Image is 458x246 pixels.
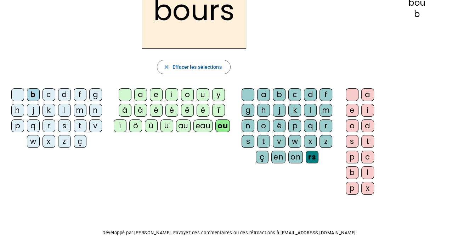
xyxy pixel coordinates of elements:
[242,119,254,132] div: n
[11,119,24,132] div: p
[212,104,225,117] div: î
[304,135,317,148] div: x
[43,135,55,148] div: x
[242,135,254,148] div: s
[165,104,178,117] div: é
[361,88,374,101] div: a
[242,104,254,117] div: g
[27,135,40,148] div: w
[193,119,213,132] div: eau
[181,88,194,101] div: o
[172,63,221,71] span: Effacer les sélections
[288,135,301,148] div: w
[273,104,285,117] div: j
[6,229,452,237] p: Développé par [PERSON_NAME]. Envoyez des commentaires ou des rétroactions à [EMAIL_ADDRESS][DOMAI...
[256,151,268,163] div: ç
[320,119,332,132] div: r
[181,104,194,117] div: ê
[273,119,285,132] div: é
[212,88,225,101] div: y
[346,151,358,163] div: p
[58,88,71,101] div: d
[346,182,358,195] div: p
[361,166,374,179] div: l
[27,88,40,101] div: b
[257,119,270,132] div: o
[134,104,147,117] div: â
[288,104,301,117] div: k
[129,119,142,132] div: ô
[288,88,301,101] div: c
[388,10,447,18] div: b
[165,88,178,101] div: i
[288,151,303,163] div: on
[145,119,158,132] div: û
[271,151,285,163] div: en
[320,135,332,148] div: z
[361,104,374,117] div: i
[346,119,358,132] div: o
[43,88,55,101] div: c
[197,88,209,101] div: u
[114,119,126,132] div: ï
[89,119,102,132] div: v
[306,151,318,163] div: rs
[176,119,191,132] div: au
[27,119,40,132] div: q
[89,104,102,117] div: n
[320,104,332,117] div: m
[197,104,209,117] div: ë
[58,104,71,117] div: l
[288,119,301,132] div: p
[257,104,270,117] div: h
[74,119,86,132] div: t
[257,88,270,101] div: a
[134,88,147,101] div: a
[27,104,40,117] div: j
[273,135,285,148] div: v
[346,104,358,117] div: e
[74,135,86,148] div: ç
[157,60,230,74] button: Effacer les sélections
[361,135,374,148] div: t
[304,119,317,132] div: q
[74,88,86,101] div: f
[361,182,374,195] div: x
[257,135,270,148] div: t
[58,119,71,132] div: s
[58,135,71,148] div: z
[215,119,230,132] div: ou
[361,119,374,132] div: d
[346,166,358,179] div: b
[43,104,55,117] div: k
[320,88,332,101] div: f
[74,104,86,117] div: m
[346,135,358,148] div: s
[163,64,169,70] mat-icon: close
[43,119,55,132] div: r
[150,88,163,101] div: e
[119,104,131,117] div: à
[89,88,102,101] div: g
[11,104,24,117] div: h
[304,88,317,101] div: d
[150,104,163,117] div: è
[160,119,173,132] div: ü
[273,88,285,101] div: b
[361,151,374,163] div: c
[304,104,317,117] div: l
